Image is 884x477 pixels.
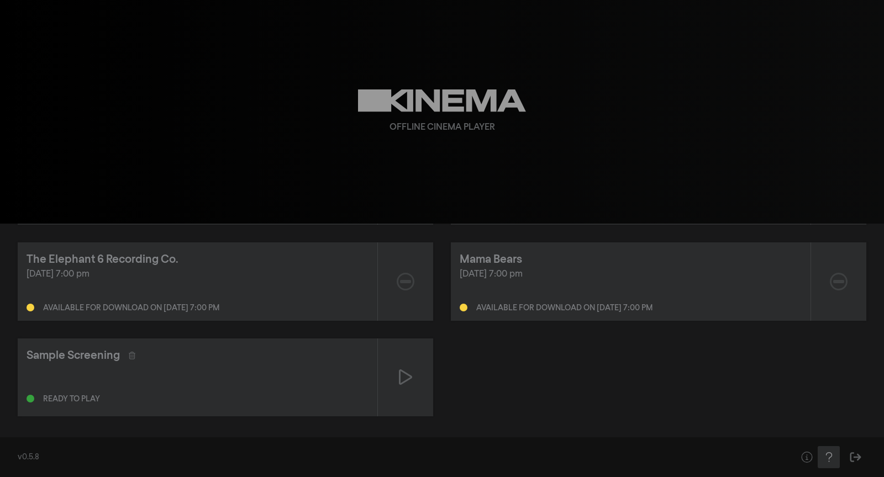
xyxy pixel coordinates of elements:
[27,251,178,268] div: The Elephant 6 Recording Co.
[390,121,495,134] div: Offline Cinema Player
[27,268,369,281] div: [DATE] 7:00 pm
[460,268,802,281] div: [DATE] 7:00 pm
[18,452,773,463] div: v0.5.8
[27,347,120,364] div: Sample Screening
[476,304,653,312] div: Available for download on [DATE] 7:00 pm
[43,395,100,403] div: Ready to play
[818,446,840,468] button: Help
[844,446,866,468] button: Sign Out
[43,304,219,312] div: Available for download on [DATE] 7:00 pm
[460,251,522,268] div: Mama Bears
[796,446,818,468] button: Help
